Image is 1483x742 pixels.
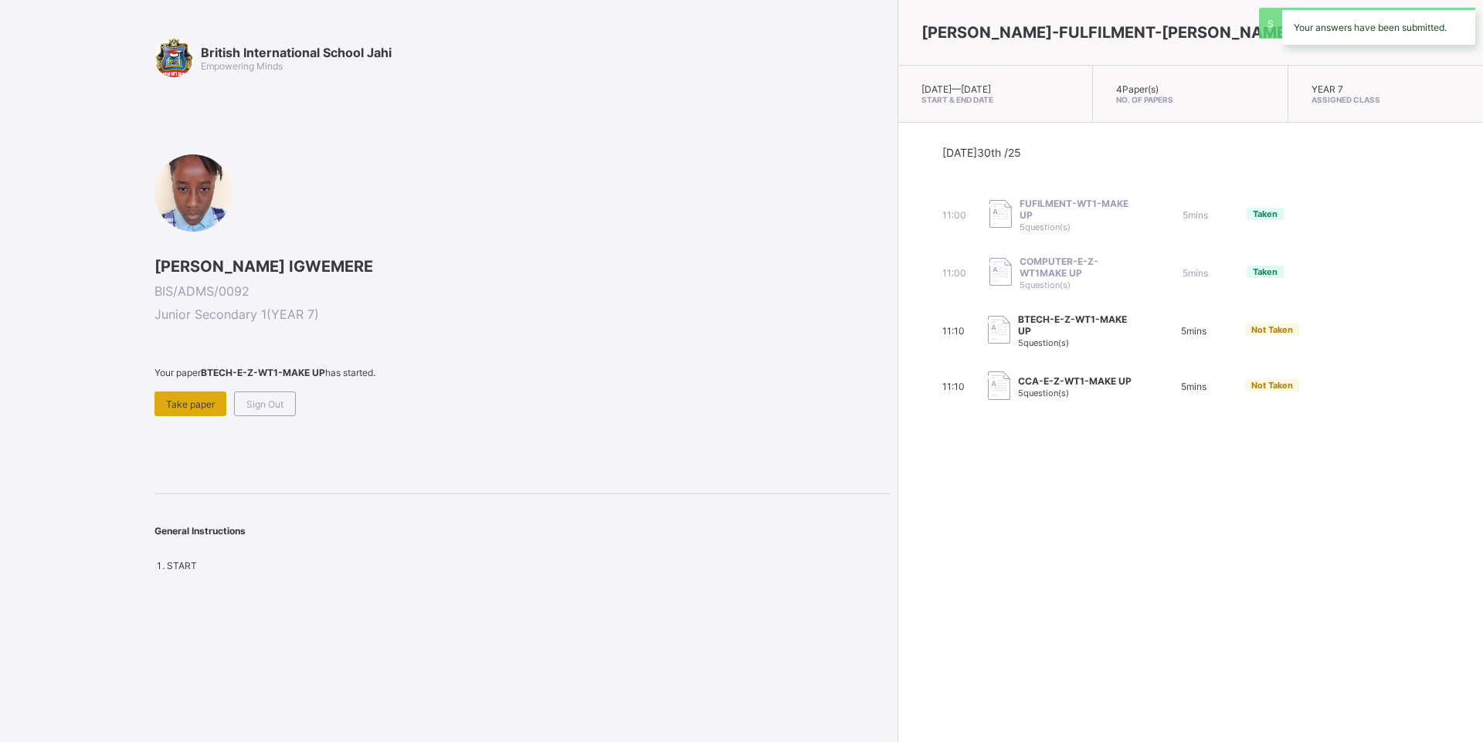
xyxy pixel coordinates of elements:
span: 5 question(s) [1018,337,1069,348]
span: Taken [1253,208,1278,219]
span: 11:10 [942,325,965,337]
span: START [167,560,197,571]
span: [DATE] — [DATE] [921,83,991,95]
span: Start & End Date [921,95,1069,104]
img: take_paper.cd97e1aca70de81545fe8e300f84619e.svg [988,316,1010,344]
span: 11:10 [942,381,965,392]
span: No. of Papers [1116,95,1264,104]
span: 4 Paper(s) [1116,83,1159,95]
span: CCA-E-Z-WT1-MAKE UP [1018,375,1132,387]
span: YEAR 7 [1312,83,1343,95]
span: Junior Secondary 1 ( YEAR 7 ) [154,307,890,322]
span: BTECH-E-Z-WT1-MAKE UP [1018,313,1135,337]
span: Not Taken [1251,380,1293,391]
span: BIS/ADMS/0092 [154,283,890,299]
span: 5 mins [1181,381,1206,392]
span: Sign Out [246,398,283,410]
span: [PERSON_NAME] IGWEMERE [154,257,890,276]
span: Assigned Class [1312,95,1460,104]
span: 5 question(s) [1018,388,1069,398]
span: Not Taken [1251,324,1293,335]
span: 5 question(s) [1020,222,1071,232]
span: Empowering Minds [201,60,283,72]
span: 11:00 [942,267,966,279]
span: General Instructions [154,525,246,537]
span: [PERSON_NAME]-FULFILMENT-[PERSON_NAME] WT1 MAKEUP [921,23,1401,42]
span: 11:00 [942,209,966,221]
span: Your paper has started. [154,367,890,378]
div: Your answers have been submitted. [1282,8,1475,45]
img: take_paper.cd97e1aca70de81545fe8e300f84619e.svg [989,258,1012,286]
img: take_paper.cd97e1aca70de81545fe8e300f84619e.svg [988,371,1010,400]
img: take_paper.cd97e1aca70de81545fe8e300f84619e.svg [989,200,1012,229]
span: Taken [1253,266,1278,277]
span: COMPUTER-E-Z-WT1MAKE UP [1020,256,1136,279]
span: 5 mins [1181,325,1206,337]
span: 5 question(s) [1020,280,1071,290]
span: 5 mins [1183,209,1208,221]
span: FUFILMENT-WT1-MAKE UP [1020,198,1136,221]
span: British International School Jahi [201,45,392,60]
span: [DATE] 30th /25 [942,146,1021,159]
span: Take paper [166,398,215,410]
span: 5 mins [1183,267,1208,279]
b: BTECH-E-Z-WT1-MAKE UP [201,367,325,378]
